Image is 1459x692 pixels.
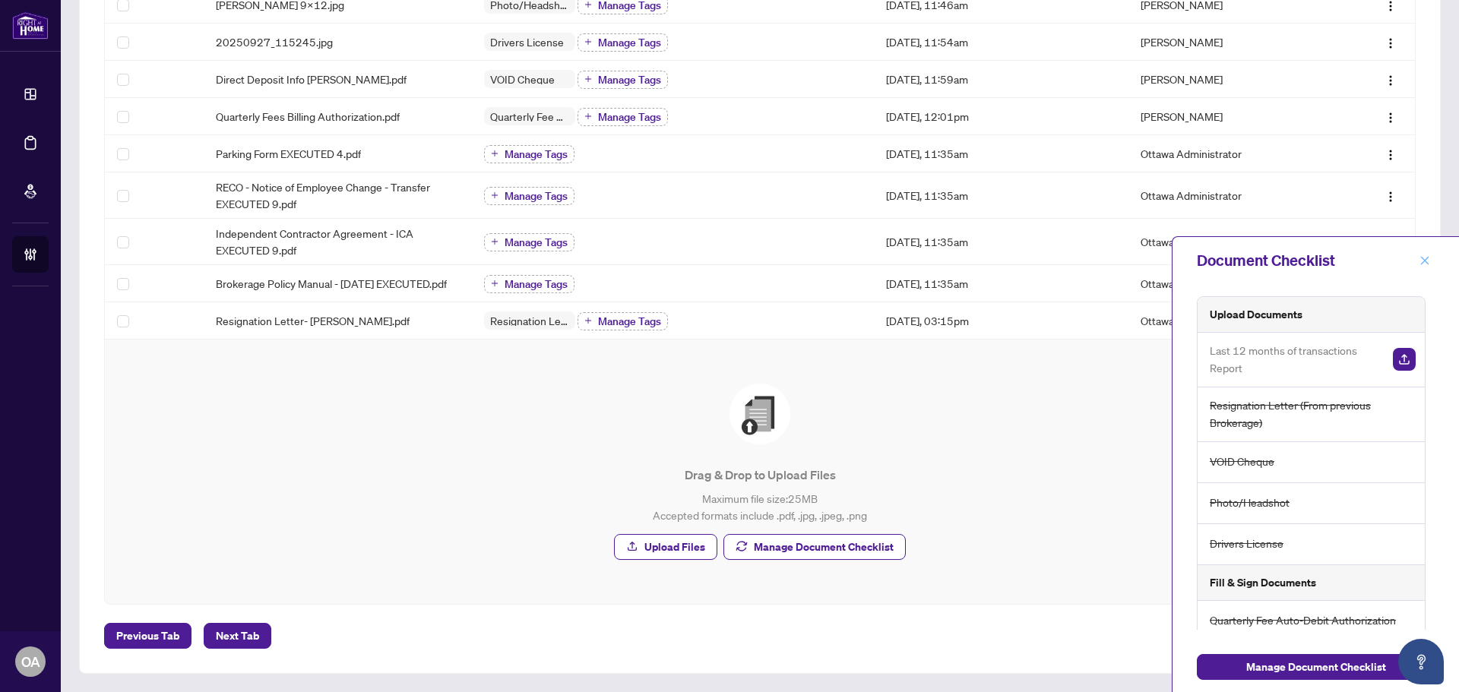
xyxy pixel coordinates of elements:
td: [DATE], 11:54am [874,24,1128,61]
span: Resignation Letter (From previous Brokerage) [1210,397,1416,432]
button: Logo [1378,183,1403,207]
td: Ottawa Administrator [1128,302,1329,340]
td: [DATE], 03:15pm [874,302,1128,340]
span: Quarterly Fee Auto-Debit Authorization [1210,611,1396,629]
span: Manage Tags [598,112,661,122]
span: VOID Cheque [484,74,561,84]
span: plus [491,150,498,157]
span: Manage Document Checklist [1246,655,1386,679]
span: Manage Tags [505,237,568,248]
span: Previous Tab [116,624,179,648]
span: plus [584,317,592,324]
span: File UploadDrag & Drop to Upload FilesMaximum file size:25MBAccepted formats include .pdf, .jpg, ... [123,358,1397,586]
img: Logo [1385,74,1397,87]
button: Logo [1378,30,1403,54]
span: VOID Cheque [1210,453,1274,470]
button: Upload Files [614,534,717,560]
span: Photo/Headshot [1210,494,1290,511]
button: Manage Tags [578,33,668,52]
span: Next Tab [216,624,259,648]
button: Manage Tags [578,312,668,330]
td: [PERSON_NAME] [1128,98,1329,135]
td: Ottawa Administrator [1128,172,1329,219]
span: Resignation Letter (From previous Brokerage) [484,315,575,326]
span: plus [491,238,498,245]
td: Ottawa Administrator [1128,219,1329,265]
span: Drivers License [484,36,570,47]
img: Logo [1385,149,1397,161]
span: RECO - Notice of Employee Change - Transfer EXECUTED 9.pdf [216,179,460,212]
span: Manage Tags [505,191,568,201]
span: OA [21,651,40,672]
span: plus [491,280,498,287]
span: close [1419,255,1430,266]
td: Ottawa Administrator [1128,265,1329,302]
img: logo [12,11,49,39]
td: Ottawa Administrator [1128,135,1329,172]
span: Quarterly Fee Auto-Debit Authorization [484,111,575,122]
span: plus [491,191,498,199]
td: [DATE], 11:35am [874,135,1128,172]
p: Maximum file size: 25 MB Accepted formats include .pdf, .jpg, .jpeg, .png [135,490,1385,523]
span: Independent Contractor Agreement - ICA EXECUTED 9.pdf [216,225,460,258]
span: Quarterly Fees Billing Authorization.pdf [216,108,400,125]
span: plus [584,112,592,120]
button: Logo [1378,229,1403,254]
button: Manage Tags [578,108,668,126]
img: Logo [1385,112,1397,124]
h5: Upload Documents [1210,306,1302,323]
div: Document Checklist [1197,249,1415,272]
span: Direct Deposit Info [PERSON_NAME].pdf [216,71,407,87]
button: Manage Tags [484,233,574,251]
img: Logo [1385,37,1397,49]
td: [PERSON_NAME] [1128,61,1329,98]
td: [DATE], 12:01pm [874,98,1128,135]
span: plus [584,75,592,83]
span: Manage Tags [598,74,661,85]
span: plus [584,1,592,8]
span: Manage Document Checklist [754,535,894,559]
span: Last 12 months of transactions Report [1210,342,1381,378]
button: Logo [1378,141,1403,166]
button: Previous Tab [104,623,191,649]
button: Manage Tags [484,275,574,293]
span: Upload Files [644,535,705,559]
td: [DATE], 11:35am [874,172,1128,219]
td: [DATE], 11:59am [874,61,1128,98]
button: Next Tab [204,623,271,649]
span: Manage Tags [598,37,661,48]
img: Logo [1385,191,1397,203]
span: Brokerage Policy Manual - [DATE] EXECUTED.pdf [216,275,447,292]
td: [DATE], 11:35am [874,265,1128,302]
span: Manage Tags [505,279,568,289]
h5: Fill & Sign Documents [1210,574,1316,591]
img: File Upload [729,384,790,444]
span: Resignation Letter- [PERSON_NAME].pdf [216,312,410,329]
span: Drivers License [1210,535,1283,552]
button: Logo [1378,67,1403,91]
span: Manage Tags [505,149,568,160]
span: 20250927_115245.jpg [216,33,333,50]
button: Manage Document Checklist [1197,654,1435,680]
button: Manage Tags [578,71,668,89]
button: Manage Tags [484,187,574,205]
button: Manage Tags [484,145,574,163]
span: Manage Tags [598,316,661,327]
td: [PERSON_NAME] [1128,24,1329,61]
span: plus [584,38,592,46]
td: [DATE], 11:35am [874,219,1128,265]
span: Parking Form EXECUTED 4.pdf [216,145,361,162]
img: Upload Document [1393,348,1416,371]
p: Drag & Drop to Upload Files [135,466,1385,484]
button: Manage Document Checklist [723,534,906,560]
button: Logo [1378,104,1403,128]
button: Open asap [1398,639,1444,684]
